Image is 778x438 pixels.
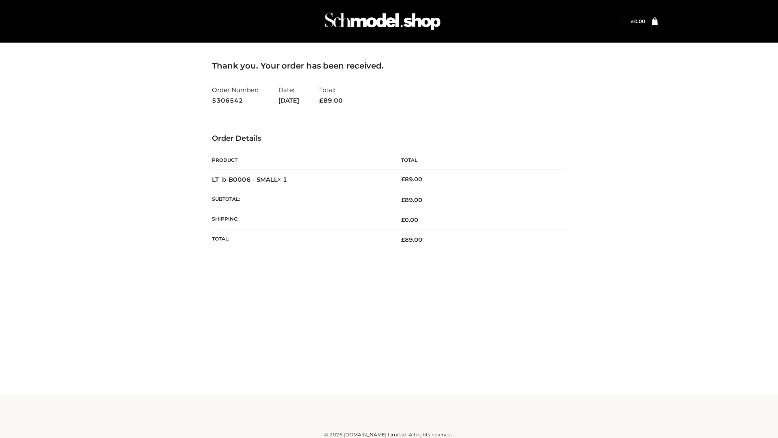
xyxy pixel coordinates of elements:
bdi: 0.00 [631,18,645,24]
strong: [DATE] [278,95,299,106]
th: Total: [212,230,389,250]
li: Order Number: [212,83,258,107]
span: 89.00 [319,97,343,104]
h3: Order Details [212,134,566,143]
span: £ [401,216,405,223]
th: Total [389,151,566,170]
bdi: 89.00 [401,176,422,183]
img: Schmodel Admin 964 [322,5,443,37]
li: Total: [319,83,343,107]
th: Product [212,151,389,170]
th: Shipping: [212,210,389,230]
th: Subtotal: [212,190,389,210]
a: £0.00 [631,18,645,24]
strong: × 1 [278,176,287,183]
bdi: 0.00 [401,216,418,223]
span: 89.00 [401,196,422,204]
span: 89.00 [401,236,422,243]
strong: LT_b-B0006 - SMALL [212,176,287,183]
span: £ [401,176,405,183]
span: £ [401,236,405,243]
span: £ [631,18,634,24]
strong: 5306542 [212,95,258,106]
li: Date: [278,83,299,107]
h3: Thank you. Your order has been received. [212,61,566,71]
span: £ [401,196,405,204]
span: £ [319,97,323,104]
